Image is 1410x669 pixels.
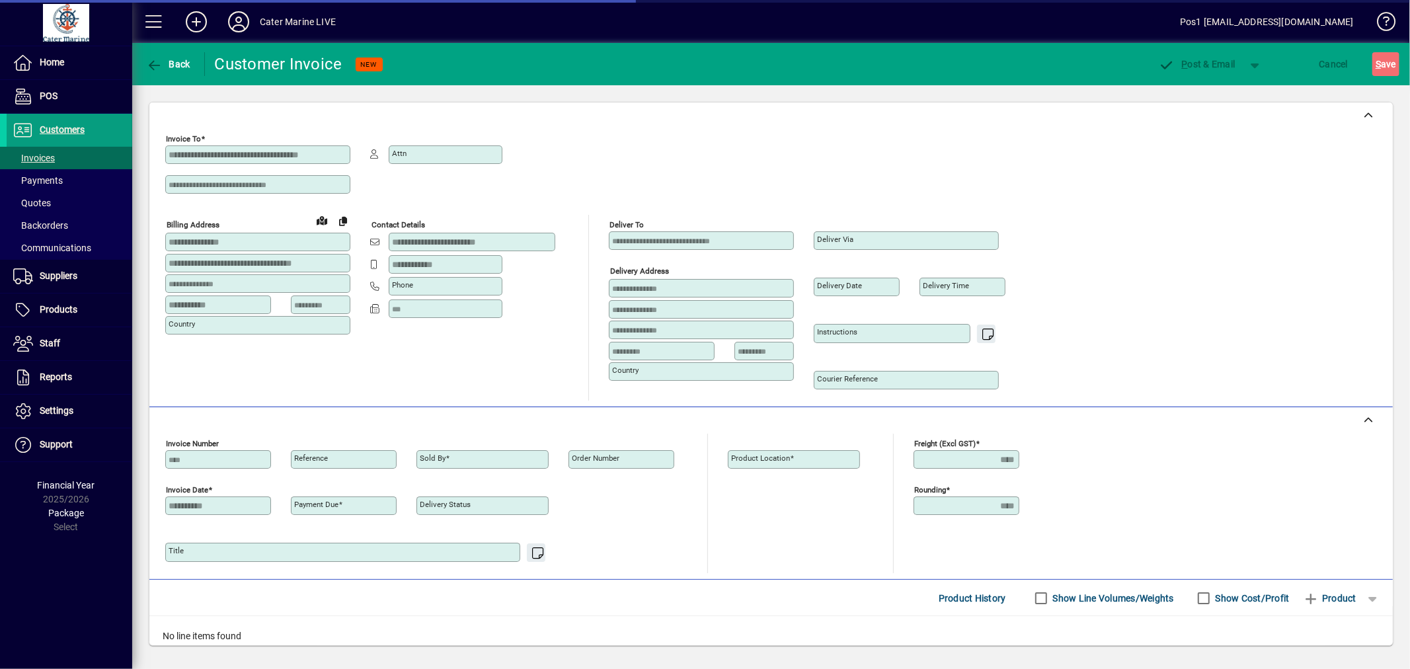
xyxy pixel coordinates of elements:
label: Show Cost/Profit [1213,592,1290,605]
span: Communications [13,243,91,253]
a: Products [7,294,132,327]
mat-label: Sold by [420,453,446,463]
button: Product History [933,586,1011,610]
div: Customer Invoice [215,54,342,75]
span: Products [40,304,77,315]
mat-label: Instructions [817,327,857,336]
span: Home [40,57,64,67]
a: Payments [7,169,132,192]
app-page-header-button: Back [132,52,205,76]
mat-label: Order number [572,453,619,463]
mat-label: Invoice number [166,439,219,448]
a: Settings [7,395,132,428]
span: ave [1376,54,1396,75]
a: Support [7,428,132,461]
span: Product [1303,588,1356,609]
mat-label: Title [169,546,184,555]
span: Support [40,439,73,450]
span: Payments [13,175,63,186]
a: Suppliers [7,260,132,293]
mat-label: Invoice date [166,485,208,494]
mat-label: Phone [392,280,413,290]
a: Knowledge Base [1367,3,1393,46]
span: ost & Email [1159,59,1235,69]
a: View on map [311,210,333,231]
div: Pos1 [EMAIL_ADDRESS][DOMAIN_NAME] [1180,11,1354,32]
mat-label: Country [612,366,639,375]
button: Back [143,52,194,76]
button: Product [1296,586,1363,610]
button: Add [175,10,217,34]
mat-label: Reference [294,453,328,463]
span: Backorders [13,220,68,231]
button: Save [1372,52,1399,76]
span: POS [40,91,58,101]
div: No line items found [149,616,1393,656]
mat-label: Delivery time [923,281,969,290]
span: Quotes [13,198,51,208]
mat-label: Courier Reference [817,374,878,383]
a: Reports [7,361,132,394]
span: Suppliers [40,270,77,281]
span: NEW [361,60,377,69]
mat-label: Invoice To [166,134,201,143]
a: Quotes [7,192,132,214]
span: S [1376,59,1381,69]
button: Copy to Delivery address [333,210,354,231]
mat-label: Freight (excl GST) [914,439,976,448]
mat-label: Deliver via [817,235,853,244]
a: Invoices [7,147,132,169]
a: Communications [7,237,132,259]
button: Profile [217,10,260,34]
span: Staff [40,338,60,348]
span: Reports [40,372,72,382]
button: Post & Email [1152,52,1242,76]
label: Show Line Volumes/Weights [1050,592,1174,605]
span: Customers [40,124,85,135]
span: Package [48,508,84,518]
a: POS [7,80,132,113]
a: Home [7,46,132,79]
mat-label: Attn [392,149,407,158]
mat-label: Rounding [914,485,946,494]
a: Staff [7,327,132,360]
div: Cater Marine LIVE [260,11,336,32]
span: Back [146,59,190,69]
span: Invoices [13,153,55,163]
span: Settings [40,405,73,416]
span: P [1182,59,1188,69]
mat-label: Deliver To [609,220,644,229]
span: Product History [939,588,1006,609]
mat-label: Country [169,319,195,329]
a: Backorders [7,214,132,237]
span: Financial Year [38,480,95,491]
mat-label: Delivery date [817,281,862,290]
mat-label: Delivery status [420,500,471,509]
mat-label: Product location [731,453,790,463]
mat-label: Payment due [294,500,338,509]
